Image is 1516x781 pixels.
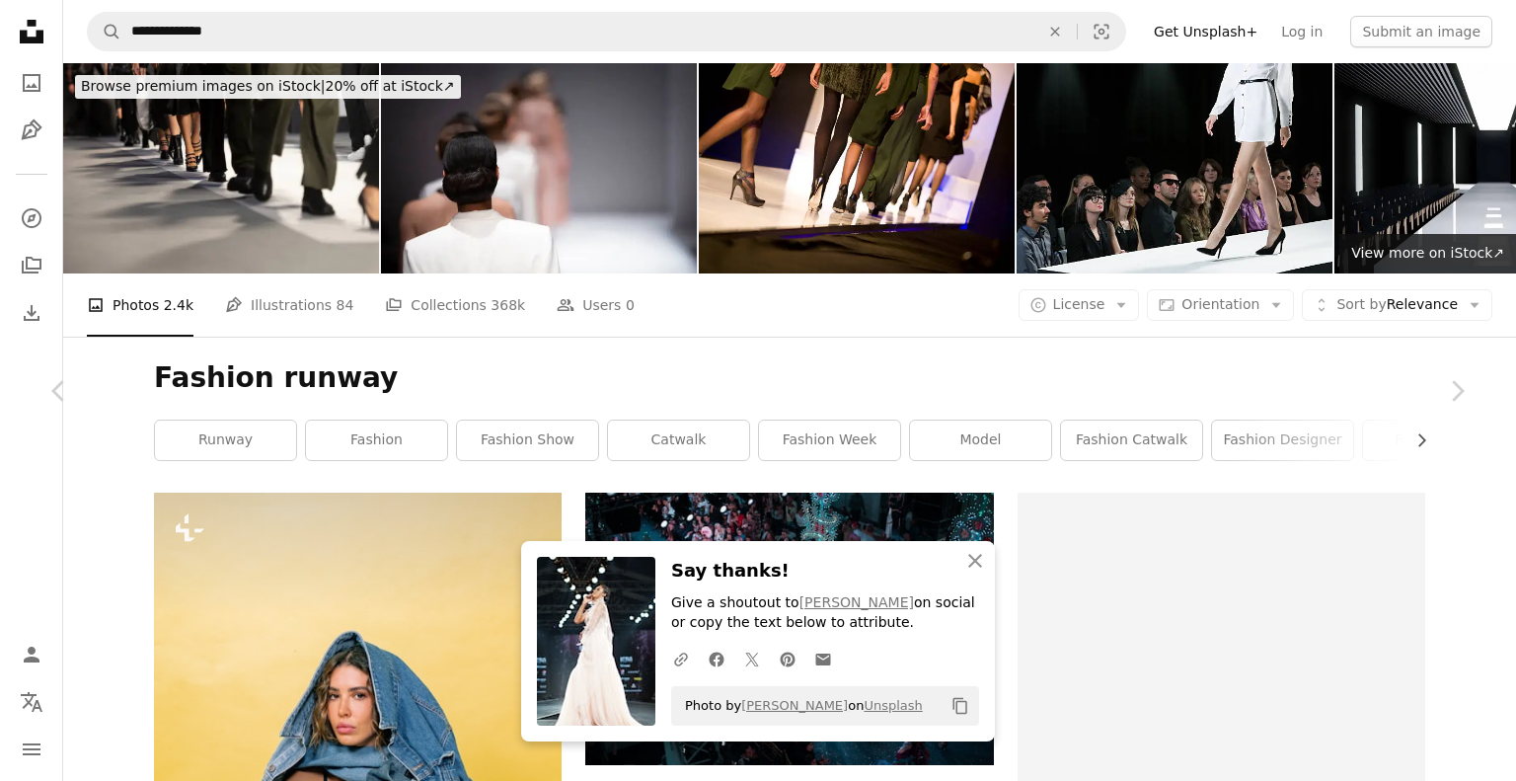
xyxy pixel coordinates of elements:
[1398,296,1516,486] a: Next
[12,635,51,674] a: Log in / Sign up
[759,421,900,460] a: fashion week
[12,198,51,238] a: Explore
[799,594,914,610] a: [PERSON_NAME]
[1350,16,1492,47] button: Submit an image
[81,78,455,94] span: 20% off at iStock ↗
[1212,421,1353,460] a: fashion designer
[491,294,525,316] span: 368k
[12,293,51,333] a: Download History
[1019,289,1140,321] button: License
[626,294,635,316] span: 0
[12,682,51,722] button: Language
[557,273,635,337] a: Users 0
[1339,234,1516,273] a: View more on iStock↗
[457,421,598,460] a: fashion show
[337,294,354,316] span: 84
[155,421,296,460] a: runway
[1363,421,1504,460] a: red carpet
[671,557,979,586] h3: Say thanks!
[381,63,697,273] img: Real View Of Models Walking On Stage
[944,689,977,723] button: Copy to clipboard
[1033,13,1077,50] button: Clear
[1336,295,1458,315] span: Relevance
[770,639,805,678] a: Share on Pinterest
[585,493,993,765] img: people fashion show on stage
[88,13,121,50] button: Search Unsplash
[1351,245,1504,261] span: View more on iStock ↗
[675,690,923,722] span: Photo by on
[741,698,848,713] a: [PERSON_NAME]
[225,273,353,337] a: Illustrations 84
[1336,296,1386,312] span: Sort by
[864,698,922,713] a: Unsplash
[12,111,51,150] a: Illustrations
[805,639,841,678] a: Share over email
[63,63,473,111] a: Browse premium images on iStock|20% off at iStock↗
[671,593,979,633] p: Give a shoutout to on social or copy the text below to attribute.
[1142,16,1269,47] a: Get Unsplash+
[608,421,749,460] a: catwalk
[1181,296,1259,312] span: Orientation
[1147,289,1294,321] button: Orientation
[385,273,525,337] a: Collections 368k
[12,246,51,285] a: Collections
[734,639,770,678] a: Share on Twitter
[1061,421,1202,460] a: fashion catwalk
[87,12,1126,51] form: Find visuals sitewide
[1302,289,1492,321] button: Sort byRelevance
[1017,63,1332,273] img: Audience watching model on catwalk at fashion show, low section
[154,360,1425,396] h1: Fashion runway
[699,639,734,678] a: Share on Facebook
[910,421,1051,460] a: model
[699,63,1015,273] img: Catwalk
[81,78,325,94] span: Browse premium images on iStock |
[12,63,51,103] a: Photos
[306,421,447,460] a: fashion
[1269,16,1334,47] a: Log in
[12,730,51,769] button: Menu
[1053,296,1105,312] span: License
[1078,13,1125,50] button: Visual search
[63,63,379,273] img: Model parade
